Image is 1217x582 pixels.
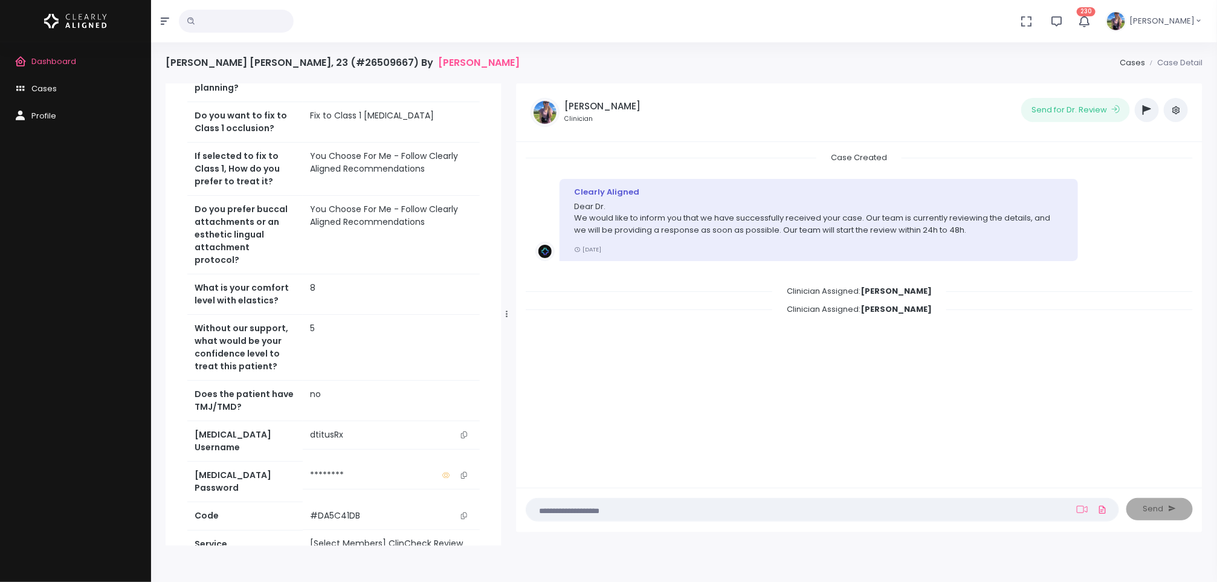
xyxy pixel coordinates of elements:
[310,537,473,550] div: [Select Members] ClinCheck Review
[303,143,480,196] td: You Choose For Me - Follow Clearly Aligned Recommendations
[187,102,303,143] th: Do you want to fix to Class 1 occlusion?
[1105,10,1127,32] img: Header Avatar
[187,462,303,502] th: [MEDICAL_DATA] Password
[303,102,480,143] td: Fix to Class 1 [MEDICAL_DATA]
[31,83,57,94] span: Cases
[816,148,902,167] span: Case Created
[860,303,932,315] b: [PERSON_NAME]
[526,152,1193,475] div: scrollable content
[187,530,303,558] th: Service
[303,502,480,530] td: #DA5C41DB
[772,282,946,300] span: Clinician Assigned:
[303,315,480,381] td: 5
[187,143,303,196] th: If selected to fix to Class 1, How do you prefer to treat it?
[187,502,303,530] th: Code
[31,56,76,67] span: Dashboard
[187,196,303,274] th: Do you prefer buccal attachments or an esthetic lingual attachment protocol?
[574,201,1064,236] p: Dear Dr. We would like to inform you that we have successfully received your case. Our team is cu...
[187,421,303,462] th: [MEDICAL_DATA] Username
[44,8,107,34] img: Logo Horizontal
[187,274,303,315] th: What is your comfort level with elastics?
[166,57,520,68] h4: [PERSON_NAME] [PERSON_NAME], 23 (#26509667) By
[303,421,480,449] td: dtitusRx
[1129,15,1195,27] span: [PERSON_NAME]
[187,381,303,421] th: Does the patient have TMJ/TMD?
[574,186,1064,198] div: Clearly Aligned
[1120,57,1145,68] a: Cases
[860,285,932,297] b: [PERSON_NAME]
[564,114,641,124] small: Clinician
[564,101,641,112] h5: [PERSON_NAME]
[1095,499,1109,520] a: Add Files
[303,196,480,274] td: You Choose For Me - Follow Clearly Aligned Recommendations
[574,245,601,253] small: [DATE]
[438,57,520,68] a: [PERSON_NAME]
[1145,57,1202,69] li: Case Detail
[1077,7,1096,16] span: 230
[1074,505,1090,514] a: Add Loom Video
[1021,98,1130,122] button: Send for Dr. Review
[303,381,480,421] td: no
[772,300,946,318] span: Clinician Assigned:
[187,315,303,381] th: Without our support, what would be your confidence level to treat this patient?
[303,274,480,315] td: 8
[166,83,502,546] div: scrollable content
[31,110,56,121] span: Profile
